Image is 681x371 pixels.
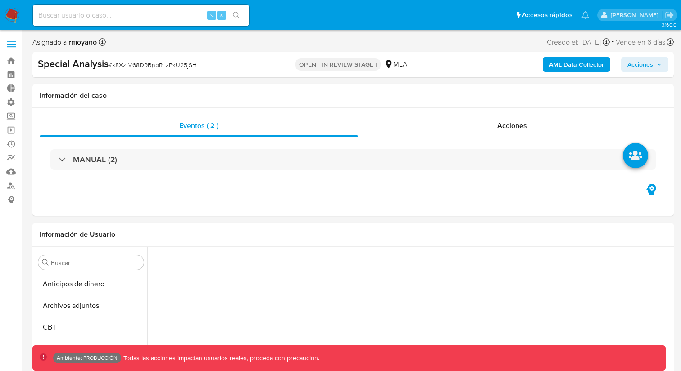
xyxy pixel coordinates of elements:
p: OPEN - IN REVIEW STAGE I [295,58,381,71]
span: - [612,36,614,48]
span: Vence en 6 días [616,37,665,47]
input: Buscar usuario o caso... [33,9,249,21]
span: Eventos ( 2 ) [179,120,218,131]
span: Asignado a [32,37,97,47]
b: Special Analysis [38,56,109,71]
h1: Información del caso [40,91,667,100]
button: CBT [35,316,147,338]
input: Buscar [51,259,140,267]
button: AML Data Collector [543,57,610,72]
span: Acciones [627,57,653,72]
p: Todas las acciones impactan usuarios reales, proceda con precaución. [121,354,319,362]
button: search-icon [227,9,245,22]
a: Salir [665,10,674,20]
button: CVU [35,338,147,360]
span: Accesos rápidos [522,10,572,20]
button: Acciones [621,57,668,72]
span: ⌥ [208,11,215,19]
div: Creado el: [DATE] [547,36,610,48]
h1: Información de Usuario [40,230,115,239]
p: rodrigo.moyano@mercadolibre.com [611,11,662,19]
div: MANUAL (2) [50,149,656,170]
a: Notificaciones [581,11,589,19]
h3: MANUAL (2) [73,155,117,165]
button: Buscar [42,259,49,266]
p: Ambiente: PRODUCCIÓN [57,356,118,360]
b: AML Data Collector [549,57,604,72]
button: Archivos adjuntos [35,295,147,316]
b: rmoyano [67,37,97,47]
span: s [220,11,223,19]
span: Acciones [497,120,527,131]
span: # x8XzlM68D9BnpRLzPkU25jSH [109,60,197,69]
div: MLA [384,60,407,69]
button: Anticipos de dinero [35,273,147,295]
